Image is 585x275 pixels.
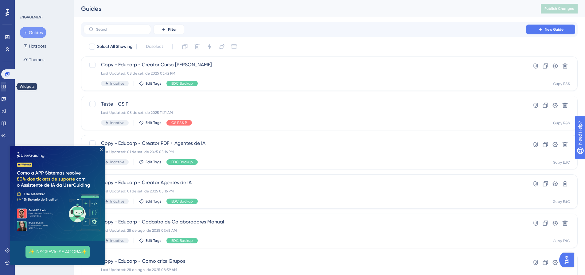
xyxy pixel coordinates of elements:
button: Guides [20,27,46,38]
span: Edit Tags [146,160,162,165]
div: Last Updated: 08 de set. de 2025 03:42 PM [101,71,509,76]
button: Deselect [140,41,169,52]
iframe: UserGuiding AI Assistant Launcher [559,251,578,269]
span: Inactive [110,199,124,204]
span: New Guide [545,27,564,32]
span: EDC Backup [171,199,193,204]
div: Gupy EdC [553,199,570,204]
div: Close Preview [90,2,93,5]
span: Deselect [146,43,163,50]
button: Hotspots [20,41,50,52]
div: Gupy EdC [553,238,570,243]
span: Inactive [110,238,124,243]
span: Inactive [110,81,124,86]
button: ✨ INSCREVA-SE AGORA✨ [16,100,80,112]
div: Last Updated: 28 de ago. de 2025 08:59 AM [101,267,509,272]
div: Last Updated: 28 de ago. de 2025 07:45 AM [101,228,509,233]
button: Themes [20,54,48,65]
button: New Guide [526,25,575,34]
span: Copy - Educorp - Creator PDF + Agentes de IA [101,140,509,147]
button: Filter [154,25,184,34]
div: ENGAGEMENT [20,15,43,20]
span: Filter [168,27,177,32]
div: Last Updated: 08 de set. de 2025 11:21 AM [101,110,509,115]
input: Search [96,27,146,32]
button: Publish Changes [541,4,578,14]
span: Edit Tags [146,238,162,243]
button: Edit Tags [139,199,162,204]
button: Edit Tags [139,160,162,165]
span: CS R&S P [171,120,187,125]
span: Select All Showing [97,43,133,50]
div: Gupy R&S [553,81,570,86]
button: Edit Tags [139,81,162,86]
span: Need Help? [14,2,38,9]
span: Inactive [110,160,124,165]
div: Gupy EdC [553,160,570,165]
div: Guides [81,4,525,13]
span: EDC Backup [171,238,193,243]
button: Edit Tags [139,238,162,243]
span: Copy - Educorp - Cadastro de Colaboradores Manual [101,218,509,226]
span: Inactive [110,120,124,125]
span: Copy - Educorp - Creator Curso [PERSON_NAME] [101,61,509,68]
div: Last Updated: 01 de set. de 2025 05:16 PM [101,149,509,154]
span: Copy - Educorp - Como criar Grupos [101,258,509,265]
span: EDC Backup [171,81,193,86]
span: Edit Tags [146,120,162,125]
button: Edit Tags [139,120,162,125]
span: Edit Tags [146,199,162,204]
span: Copy - Educorp - Creator Agentes de IA [101,179,509,186]
span: Edit Tags [146,81,162,86]
span: Publish Changes [544,6,574,11]
div: Last Updated: 01 de set. de 2025 05:16 PM [101,189,509,194]
span: EDC Backup [171,160,193,165]
div: Gupy R&S [553,121,570,126]
span: Teste - CS P [101,100,509,108]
